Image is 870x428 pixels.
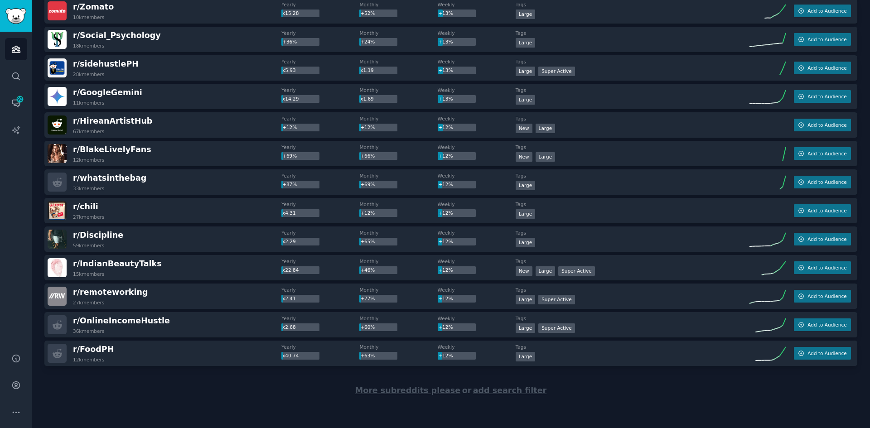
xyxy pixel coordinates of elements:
[538,67,575,76] div: Super Active
[794,233,851,245] button: Add to Audience
[73,288,148,297] span: r/ remoteworking
[794,204,851,217] button: Add to Audience
[516,30,749,36] dt: Tags
[282,182,297,187] span: +87%
[438,10,453,16] span: +13%
[807,8,846,14] span: Add to Audience
[73,185,104,192] div: 33k members
[282,324,296,330] span: x2.68
[5,8,26,24] img: GummySearch logo
[538,295,575,304] div: Super Active
[807,207,846,214] span: Add to Audience
[73,231,123,240] span: r/ Discipline
[438,125,453,130] span: +12%
[794,119,851,131] button: Add to Audience
[360,39,375,44] span: +24%
[281,344,359,350] dt: Yearly
[73,157,104,163] div: 12k members
[438,87,516,93] dt: Weekly
[794,33,851,46] button: Add to Audience
[438,324,453,330] span: +12%
[438,96,453,101] span: +13%
[73,173,146,183] span: r/ whatsinthebag
[438,67,453,73] span: +13%
[281,144,359,150] dt: Yearly
[807,264,846,271] span: Add to Audience
[73,202,98,211] span: r/ chili
[359,30,437,36] dt: Monthly
[48,1,67,20] img: Zomato
[73,299,104,306] div: 27k members
[359,115,437,122] dt: Monthly
[438,267,453,273] span: +12%
[516,144,749,150] dt: Tags
[462,386,472,395] span: or
[359,1,437,8] dt: Monthly
[281,58,359,65] dt: Yearly
[73,271,104,277] div: 15k members
[438,58,516,65] dt: Weekly
[282,267,299,273] span: x22.84
[438,153,453,159] span: +12%
[536,266,556,276] div: Large
[516,238,536,247] div: Large
[438,173,516,179] dt: Weekly
[48,287,67,306] img: remoteworking
[359,58,437,65] dt: Monthly
[359,173,437,179] dt: Monthly
[438,1,516,8] dt: Weekly
[807,93,846,100] span: Add to Audience
[281,287,359,293] dt: Yearly
[360,324,375,330] span: +60%
[516,87,749,93] dt: Tags
[73,14,104,20] div: 10k members
[438,239,453,244] span: +12%
[438,115,516,122] dt: Weekly
[73,242,104,249] div: 59k members
[282,10,299,16] span: x15.28
[807,322,846,328] span: Add to Audience
[360,267,375,273] span: +46%
[73,88,142,97] span: r/ GoogleGemini
[282,210,296,216] span: x4.31
[536,152,556,162] div: Large
[360,153,375,159] span: +66%
[359,144,437,150] dt: Monthly
[807,122,846,128] span: Add to Audience
[48,201,67,220] img: chili
[438,144,516,150] dt: Weekly
[438,210,453,216] span: +12%
[807,236,846,242] span: Add to Audience
[807,293,846,299] span: Add to Audience
[359,344,437,350] dt: Monthly
[282,125,297,130] span: +12%
[282,296,296,301] span: x2.41
[516,258,749,264] dt: Tags
[516,115,749,122] dt: Tags
[794,290,851,303] button: Add to Audience
[516,344,749,350] dt: Tags
[282,153,297,159] span: +69%
[794,62,851,74] button: Add to Audience
[438,30,516,36] dt: Weekly
[281,315,359,322] dt: Yearly
[438,39,453,44] span: +13%
[516,1,749,8] dt: Tags
[794,176,851,188] button: Add to Audience
[360,182,375,187] span: +69%
[516,323,536,333] div: Large
[73,31,161,40] span: r/ Social_Psychology
[73,145,151,154] span: r/ BlakeLivelyFans
[807,179,846,185] span: Add to Audience
[516,38,536,48] div: Large
[438,315,516,322] dt: Weekly
[516,152,532,162] div: New
[73,71,104,77] div: 28k members
[360,353,375,358] span: +63%
[516,230,749,236] dt: Tags
[794,90,851,103] button: Add to Audience
[438,201,516,207] dt: Weekly
[282,67,296,73] span: x5.93
[516,295,536,304] div: Large
[48,258,67,277] img: IndianBeautyTalks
